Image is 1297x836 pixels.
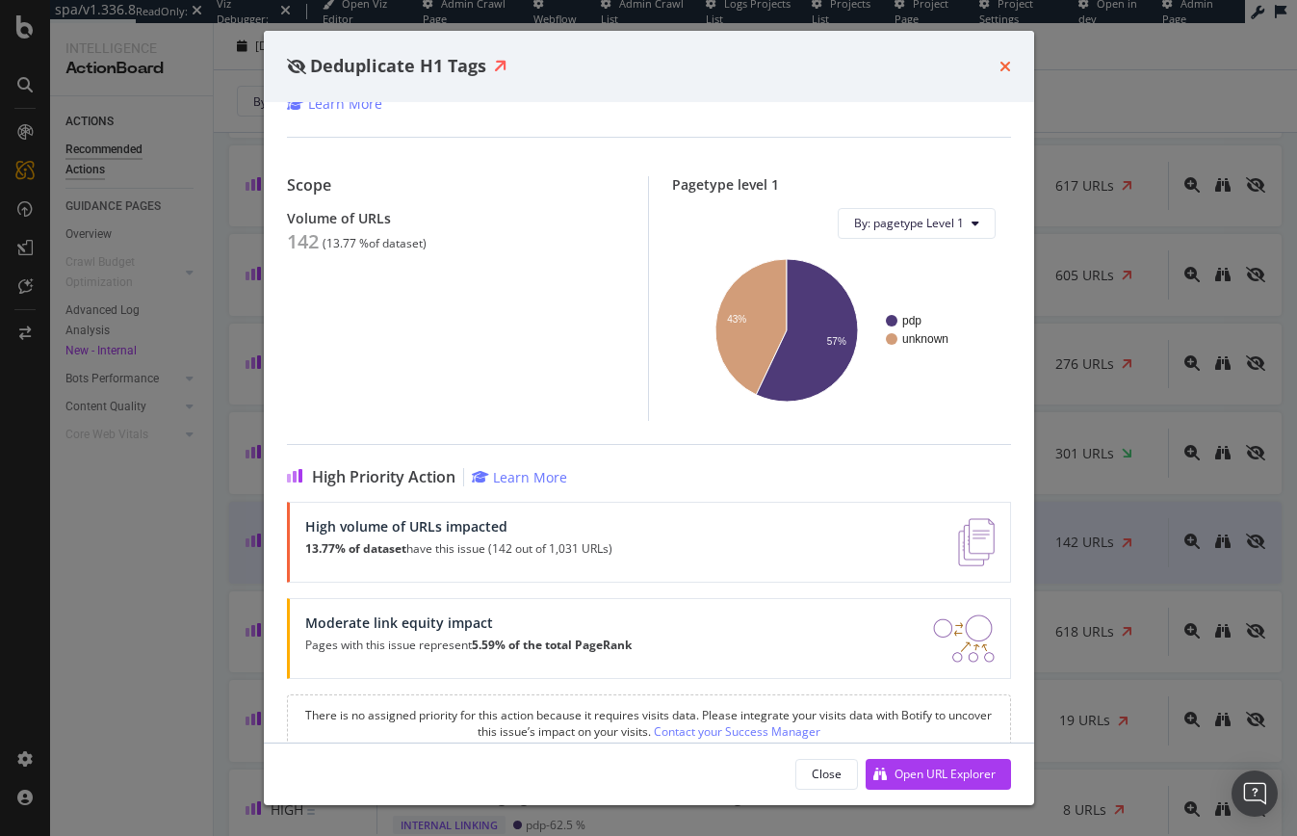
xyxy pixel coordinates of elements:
text: pdp [902,314,921,327]
a: Contact your Success Manager [651,723,820,740]
div: modal [264,31,1034,805]
div: Open Intercom Messenger [1232,771,1278,817]
button: By: pagetype Level 1 [838,208,996,239]
div: times [999,54,1011,79]
div: Close [812,766,842,782]
text: 57% [827,336,846,347]
img: e5DMFwAAAABJRU5ErkJggg== [958,518,994,566]
div: Scope [287,176,626,195]
a: Learn More [287,94,382,114]
div: ( 13.77 % of dataset ) [323,237,427,250]
div: Learn More [308,94,382,114]
a: Learn More [472,468,567,486]
text: unknown [902,332,948,346]
div: High volume of URLs impacted [305,518,612,535]
div: 142 [287,230,319,253]
span: By: pagetype Level 1 [854,215,964,231]
strong: 5.59% of the total PageRank [472,637,632,653]
span: Deduplicate H1 Tags [310,54,486,77]
img: DDxVyA23.png [933,614,994,663]
div: Pagetype level 1 [672,176,1011,193]
div: There is no assigned priority for this action because it requires visits data. Please integrate y... [287,694,1011,752]
svg: A chart. [687,254,988,405]
div: Volume of URLs [287,210,626,226]
button: Open URL Explorer [866,759,1011,790]
div: Moderate link equity impact [305,614,632,631]
button: Close [795,759,858,790]
text: 43% [727,314,746,325]
strong: 13.77% of dataset [305,540,406,557]
p: Pages with this issue represent [305,639,632,652]
div: eye-slash [287,59,306,74]
p: have this issue (142 out of 1,031 URLs) [305,542,612,556]
span: High Priority Action [312,468,455,486]
div: Open URL Explorer [895,766,996,782]
div: Learn More [493,468,567,486]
